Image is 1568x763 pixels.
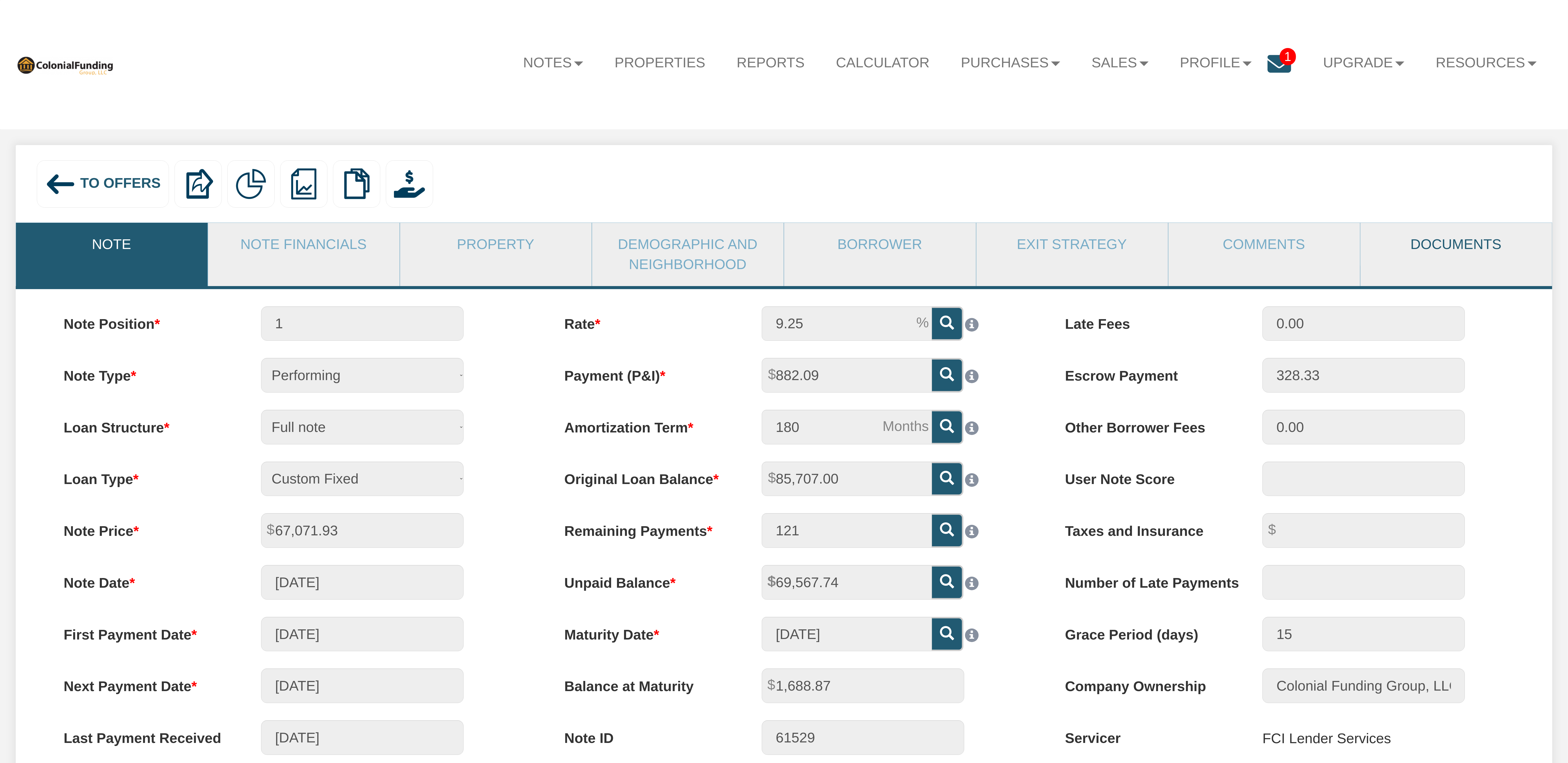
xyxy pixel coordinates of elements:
label: First Payment Date [46,617,244,645]
img: back_arrow_left_icon.svg [45,168,76,200]
a: Reports [721,44,820,81]
label: Note Price [46,513,244,541]
a: Purchases [945,44,1076,82]
label: Next Payment Date [46,668,244,696]
label: Unpaid Balance [547,565,745,593]
a: Demographic and Neighborhood [592,223,783,286]
a: Notes [508,44,599,82]
label: Original Loan Balance [547,462,745,490]
a: 1 [1268,44,1308,91]
label: Rate [547,306,745,334]
label: Balance at Maturity [547,668,745,696]
input: MM/DD/YYYY [261,617,464,651]
a: Properties [599,44,721,81]
label: Late Fees [1048,306,1245,334]
a: Profile [1164,44,1267,82]
img: 569736 [16,55,114,75]
a: Resources [1420,44,1553,82]
span: 1 [1280,48,1296,65]
label: Note ID [547,720,745,748]
img: purchase_offer.png [394,168,425,199]
input: MM/DD/YYYY [261,565,464,600]
img: export.svg [183,168,213,199]
a: Borrower [784,223,975,266]
label: Amortization Term [547,410,745,438]
a: Property [400,223,591,266]
label: Maturity Date [547,617,745,645]
label: Servicer [1048,720,1245,748]
label: Number of Late Payments [1048,565,1245,593]
label: Last Payment Received [46,720,244,748]
img: reports.png [288,168,319,199]
label: User Note Score [1048,462,1245,490]
label: Note Position [46,306,244,334]
label: Escrow Payment [1048,358,1245,386]
label: Other Borrower Fees [1048,410,1245,438]
a: Comments [1168,223,1359,266]
label: Note Type [46,358,244,386]
a: Documents [1360,223,1551,266]
label: Payment (P&I) [547,358,745,386]
a: Note Financials [208,223,399,266]
label: Loan Type [46,462,244,490]
a: Note [16,223,207,266]
label: Grace Period (days) [1048,617,1245,645]
a: Calculator [820,44,945,81]
input: MM/DD/YYYY [762,617,932,651]
a: Upgrade [1307,44,1420,82]
label: Loan Structure [46,410,244,438]
span: To Offers [80,175,161,191]
img: copy.png [341,168,372,199]
img: partial.png [235,168,266,199]
div: FCI Lender Services [1262,720,1391,756]
input: MM/DD/YYYY [261,668,464,703]
input: MM/DD/YYYY [261,720,464,755]
label: Company Ownership [1048,668,1245,696]
label: Note Date [46,565,244,593]
a: Sales [1076,44,1164,82]
label: Remaining Payments [547,513,745,541]
input: This field can contain only numeric characters [762,306,932,341]
label: Taxes and Insurance [1048,513,1245,541]
a: Exit Strategy [976,223,1167,266]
